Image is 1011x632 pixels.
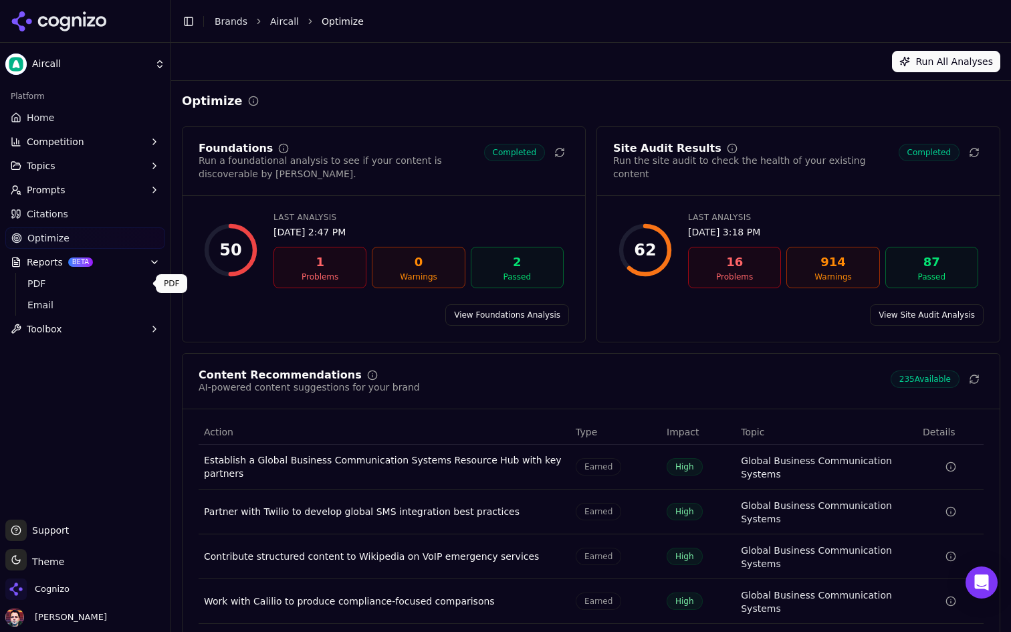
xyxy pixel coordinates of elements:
div: Passed [891,272,972,282]
div: Last Analysis [688,212,978,223]
button: Toolbox [5,318,165,340]
button: Run All Analyses [892,51,1000,72]
a: Global Business Communication Systems [741,589,912,615]
div: 87 [891,253,972,272]
span: Home [27,111,54,124]
span: High [667,593,703,610]
span: High [667,458,703,476]
nav: breadcrumb [215,15,974,28]
img: Deniz Ozcan [5,608,24,627]
span: Toolbox [27,322,62,336]
a: Aircall [270,15,299,28]
a: Global Business Communication Systems [741,454,912,481]
div: AI-powered content suggestions for your brand [199,381,420,394]
div: Contribute structured content to Wikipedia on VoIP emergency services [204,550,565,563]
div: 50 [219,239,241,261]
div: 1 [279,253,360,272]
a: Global Business Communication Systems [741,499,912,526]
div: [DATE] 3:18 PM [688,225,978,239]
a: Email [22,296,149,314]
img: Aircall [5,54,27,75]
span: BETA [68,257,93,267]
div: 0 [378,253,459,272]
span: High [667,503,703,520]
button: Open organization switcher [5,578,70,600]
div: Action [204,425,565,439]
span: PDF [27,277,144,290]
span: Prompts [27,183,66,197]
span: Earned [576,503,621,520]
span: Theme [27,556,64,567]
a: View Site Audit Analysis [870,304,984,326]
div: Open Intercom Messenger [966,566,998,599]
span: Email [27,298,144,312]
span: Competition [27,135,84,148]
div: Warnings [792,272,873,282]
span: Earned [576,548,621,565]
span: Topics [27,159,55,173]
div: Foundations [199,143,273,154]
button: Prompts [5,179,165,201]
div: 16 [694,253,775,272]
p: PDF [164,278,179,289]
a: View Foundations Analysis [445,304,569,326]
div: Type [576,425,656,439]
div: 2 [477,253,558,272]
a: Brands [215,16,247,27]
span: Cognizo [35,583,70,595]
div: Content Recommendations [199,370,362,381]
div: Warnings [378,272,459,282]
div: Platform [5,86,165,107]
span: Completed [899,144,960,161]
a: Global Business Communication Systems [741,544,912,570]
span: 235 Available [891,371,960,388]
span: High [667,548,703,565]
img: Cognizo [5,578,27,600]
a: Optimize [5,227,165,249]
a: Home [5,107,165,128]
div: 914 [792,253,873,272]
span: Aircall [32,58,149,70]
button: ReportsBETA [5,251,165,273]
div: Problems [279,272,360,282]
div: Topic [741,425,912,439]
div: Site Audit Results [613,143,721,154]
span: Earned [576,593,621,610]
a: PDF [22,274,149,293]
span: Optimize [322,15,364,28]
div: Impact [667,425,730,439]
span: Citations [27,207,68,221]
button: Open user button [5,608,107,627]
div: Passed [477,272,558,282]
span: Support [27,524,69,537]
div: Partner with Twilio to develop global SMS integration best practices [204,505,565,518]
div: Work with Calilio to produce compliance-focused comparisons [204,595,565,608]
span: Earned [576,458,621,476]
span: Optimize [27,231,70,245]
div: Run a foundational analysis to see if your content is discoverable by [PERSON_NAME]. [199,154,484,181]
div: Problems [694,272,775,282]
div: [DATE] 2:47 PM [273,225,564,239]
div: Establish a Global Business Communication Systems Resource Hub with key partners [204,453,565,480]
div: Run the site audit to check the health of your existing content [613,154,899,181]
button: Competition [5,131,165,152]
a: Citations [5,203,165,225]
div: Last Analysis [273,212,564,223]
span: Reports [27,255,63,269]
div: 62 [634,239,656,261]
span: [PERSON_NAME] [29,611,107,623]
h2: Optimize [182,92,243,110]
button: Topics [5,155,165,177]
span: Completed [484,144,545,161]
div: Details [923,425,978,439]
